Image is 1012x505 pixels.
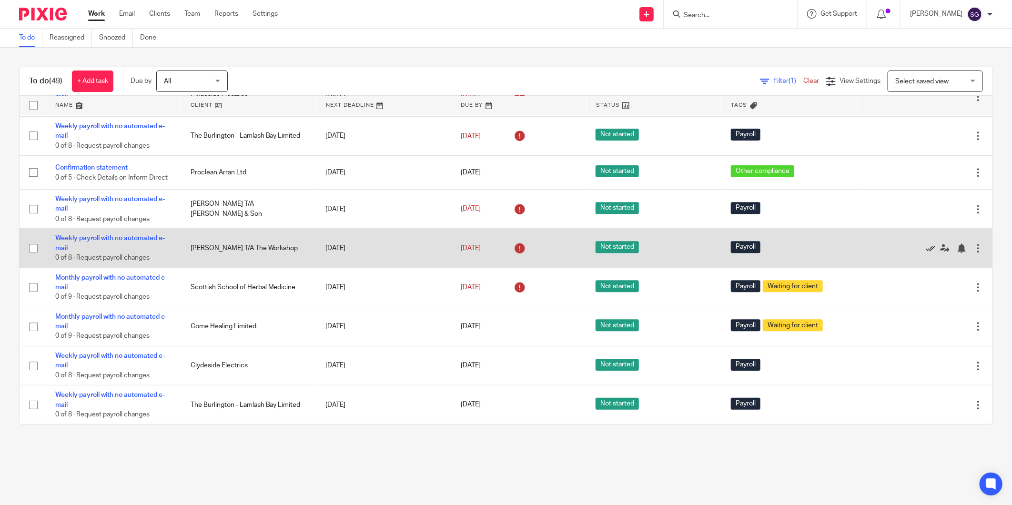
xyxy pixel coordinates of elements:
span: Not started [596,359,639,371]
td: [DATE] [316,190,451,229]
span: Get Support [820,10,857,17]
span: Payroll [731,398,760,410]
span: 0 of 9 · Request payroll changes [55,293,150,300]
span: (1) [789,78,796,84]
span: [DATE] [461,402,481,408]
span: Select saved view [895,78,949,85]
span: [DATE] [461,323,481,330]
td: [DATE] [316,155,451,189]
span: [DATE] [461,169,481,176]
span: Payroll [731,280,760,292]
span: 0 of 8 · Request payroll changes [55,372,150,379]
a: Snoozed [99,29,133,47]
a: Weekly payroll with no automated e-mail [55,235,165,251]
td: Scottish School of Herbal Medicine [181,268,316,307]
span: Payroll [731,359,760,371]
a: Settings [253,9,278,19]
p: Due by [131,76,152,86]
span: Payroll [731,241,760,253]
span: Tags [731,102,748,108]
a: Monthly payroll with no automated e-mail [55,274,167,291]
span: 0 of 8 · Request payroll changes [55,142,150,149]
a: Monthly payroll with no automated e-mail [55,313,167,330]
a: Email [119,9,135,19]
a: Weekly payroll with no automated e-mail [55,353,165,369]
td: [DATE] [316,307,451,346]
span: 0 of 8 · Request payroll changes [55,215,150,222]
input: Search [683,11,769,20]
span: Not started [596,202,639,214]
td: Proclean Arran Ltd [181,155,316,189]
td: Clydeside Electrics [181,346,316,385]
td: The Burlington - Lamlash Bay Limited [181,116,316,155]
a: Reassigned [50,29,92,47]
span: Payroll [731,319,760,331]
span: Filter [773,78,803,84]
span: Not started [596,319,639,331]
td: [PERSON_NAME] T/A The Workshop [181,229,316,268]
span: Waiting for client [763,319,823,331]
span: Not started [596,165,639,177]
span: 0 of 8 · Request payroll changes [55,254,150,261]
a: Reports [214,9,238,19]
span: All [164,78,171,85]
a: Team [184,9,200,19]
h1: To do [29,76,62,86]
td: [DATE] [316,385,451,424]
p: [PERSON_NAME] [910,9,962,19]
span: 0 of 9 · Request payroll changes [55,333,150,340]
span: Not started [596,280,639,292]
span: [DATE] [461,363,481,369]
span: Not started [596,398,639,410]
a: Weekly payroll with no automated e-mail [55,392,165,408]
td: [DATE] [316,116,451,155]
span: [DATE] [461,206,481,212]
span: Waiting for client [763,280,823,292]
span: Payroll [731,202,760,214]
td: Come Healing Limited [181,307,316,346]
a: Clients [149,9,170,19]
a: Work [88,9,105,19]
span: 0 of 8 · Request payroll changes [55,411,150,418]
td: [DATE] [316,229,451,268]
span: [DATE] [461,245,481,252]
span: View Settings [840,78,880,84]
span: [DATE] [461,284,481,291]
td: [PERSON_NAME] T/A [PERSON_NAME] & Son [181,190,316,229]
img: Pixie [19,8,67,20]
a: To do [19,29,42,47]
a: Mark as done [926,243,940,253]
a: Clear [803,78,819,84]
span: Not started [596,241,639,253]
a: Weekly payroll with no automated e-mail [55,123,165,139]
span: Payroll [731,129,760,141]
a: Weekly payroll with no automated e-mail [55,196,165,212]
span: (49) [49,77,62,85]
a: Confirmation statement [55,164,128,171]
td: [DATE] [316,346,451,385]
span: [DATE] [461,132,481,139]
span: 0 of 5 · Check Details on Inform Direct [55,174,168,181]
a: + Add task [72,71,113,92]
span: Other compliance [731,165,794,177]
td: The Burlington - Lamlash Bay Limited [181,385,316,424]
img: svg%3E [967,7,982,22]
span: Not started [596,129,639,141]
td: [DATE] [316,268,451,307]
a: Done [140,29,163,47]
